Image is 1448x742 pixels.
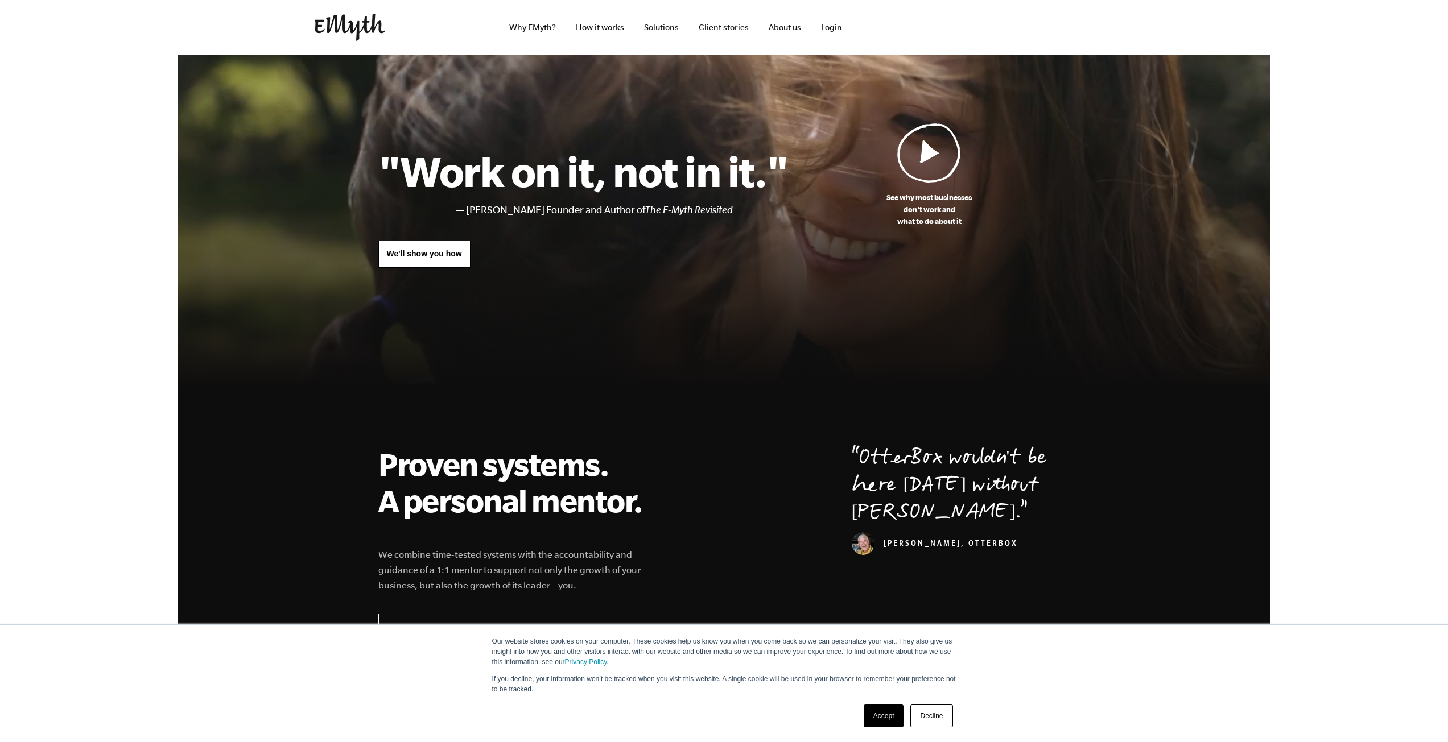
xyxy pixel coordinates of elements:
p: OtterBox wouldn't be here [DATE] without [PERSON_NAME]. [852,446,1070,528]
iframe: Embedded CTA [1014,15,1134,40]
p: We combine time-tested systems with the accountability and guidance of a 1:1 mentor to support no... [378,547,656,593]
h1: "Work on it, not in it." [378,146,789,196]
h2: Proven systems. A personal mentor. [378,446,656,519]
img: Play Video [897,123,961,183]
a: Privacy Policy [565,658,607,666]
i: The E-Myth Revisited [645,204,733,215]
img: EMyth [315,14,385,41]
a: See how we can help [378,614,477,641]
span: We'll show you how [387,249,462,258]
p: See why most businesses don't work and what to do about it [789,192,1070,227]
a: Decline [910,704,952,727]
iframe: Embedded CTA [889,15,1009,40]
a: Accept [864,704,904,727]
p: If you decline, your information won’t be tracked when you visit this website. A single cookie wi... [492,674,956,694]
cite: [PERSON_NAME], OtterBox [852,540,1018,549]
a: We'll show you how [378,241,471,268]
p: Our website stores cookies on your computer. These cookies help us know you when you come back so... [492,636,956,667]
li: [PERSON_NAME] Founder and Author of [466,202,789,218]
a: See why most businessesdon't work andwhat to do about it [789,123,1070,227]
img: Curt Richardson, OtterBox [852,532,874,555]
